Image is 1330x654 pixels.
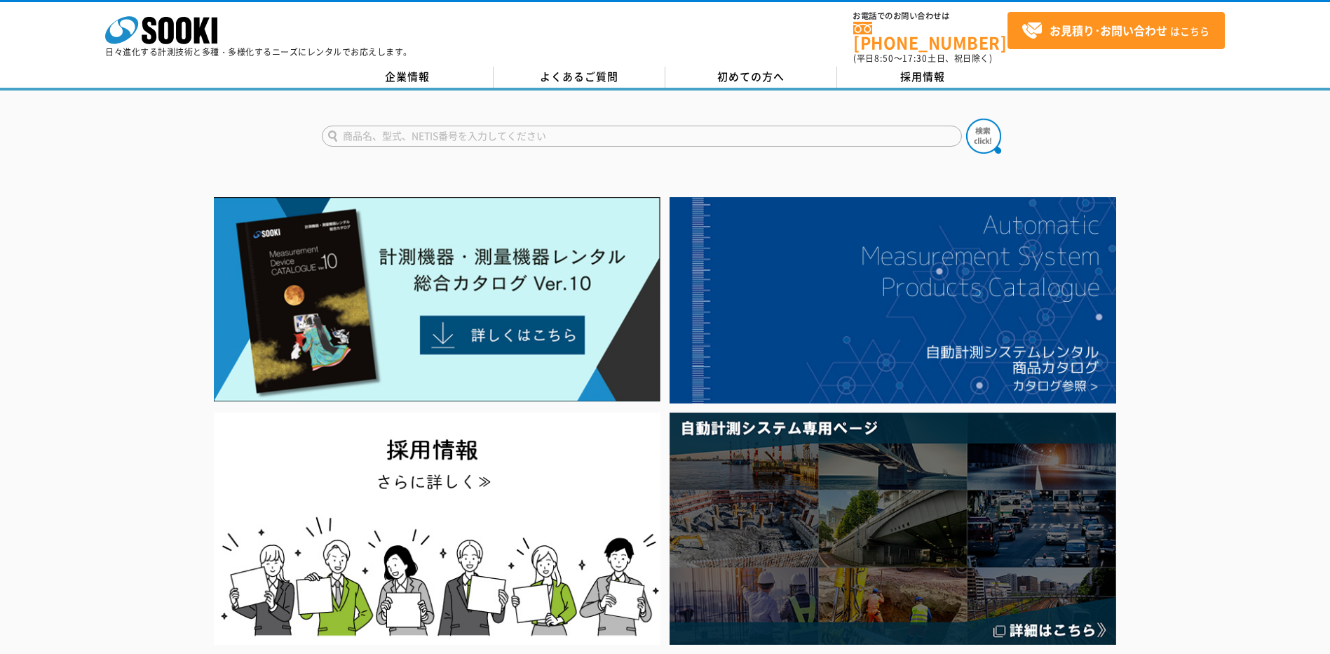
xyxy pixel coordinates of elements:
[837,67,1009,88] a: 採用情報
[670,413,1116,645] img: 自動計測システム専用ページ
[214,413,660,645] img: SOOKI recruit
[966,119,1001,154] img: btn_search.png
[322,126,962,147] input: 商品名、型式、NETIS番号を入力してください
[214,197,660,402] img: Catalog Ver10
[670,197,1116,403] img: 自動計測システムカタログ
[494,67,665,88] a: よくあるご質問
[1022,20,1209,41] span: はこちら
[902,52,928,65] span: 17:30
[874,52,894,65] span: 8:50
[1007,12,1225,49] a: お見積り･お問い合わせはこちら
[717,69,785,84] span: 初めての方へ
[665,67,837,88] a: 初めての方へ
[853,12,1007,20] span: お電話でのお問い合わせは
[105,48,412,56] p: 日々進化する計測技術と多種・多様化するニーズにレンタルでお応えします。
[853,52,992,65] span: (平日 ～ 土日、祝日除く)
[1050,22,1167,39] strong: お見積り･お問い合わせ
[853,22,1007,51] a: [PHONE_NUMBER]
[322,67,494,88] a: 企業情報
